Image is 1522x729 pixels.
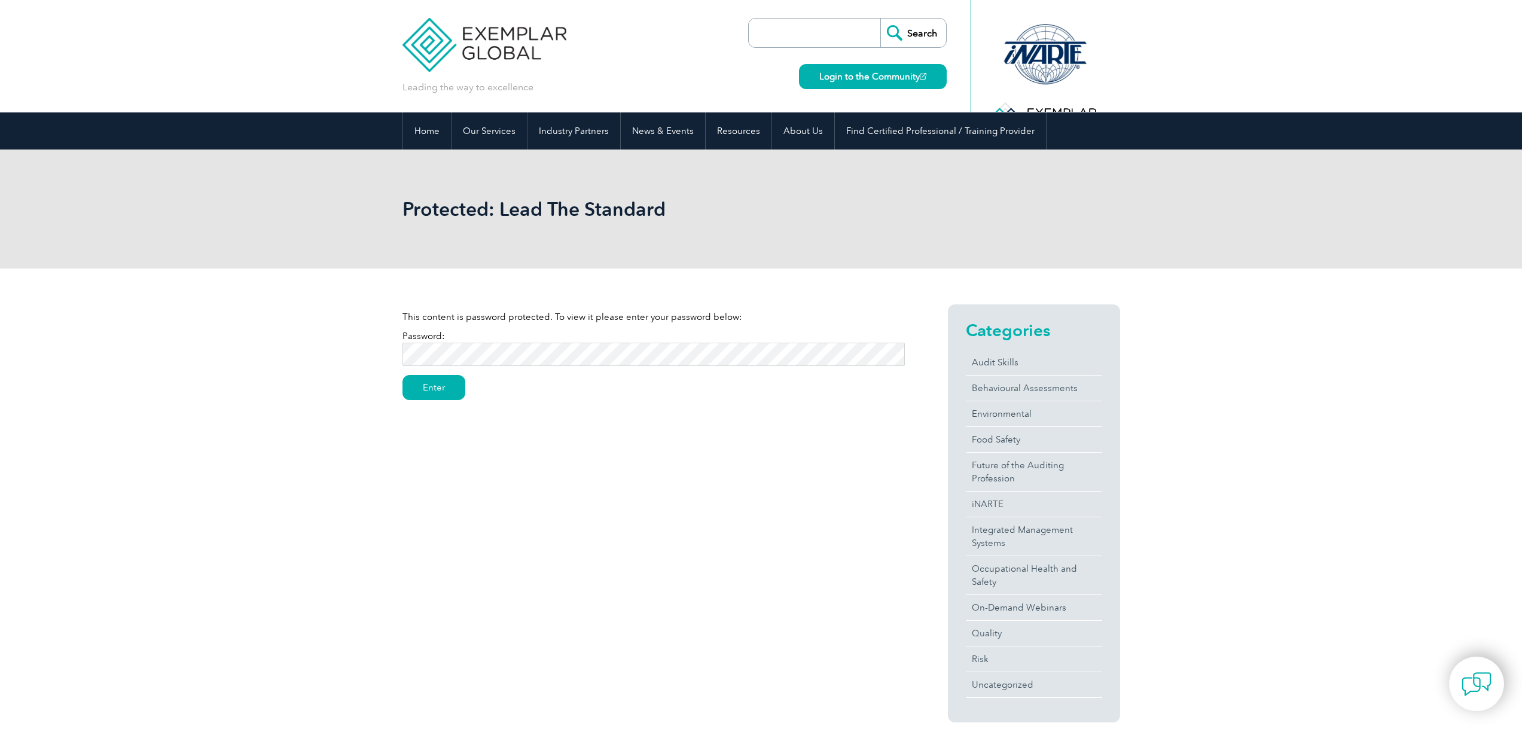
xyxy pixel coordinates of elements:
[966,376,1102,401] a: Behavioural Assessments
[402,310,905,324] p: This content is password protected. To view it please enter your password below:
[402,375,465,400] input: Enter
[920,73,926,80] img: open_square.png
[402,343,905,366] input: Password:
[966,350,1102,375] a: Audit Skills
[402,331,905,359] label: Password:
[880,19,946,47] input: Search
[402,81,533,94] p: Leading the way to excellence
[966,321,1102,340] h2: Categories
[966,492,1102,517] a: iNARTE
[621,112,705,150] a: News & Events
[527,112,620,150] a: Industry Partners
[966,621,1102,646] a: Quality
[403,112,451,150] a: Home
[1462,669,1492,699] img: contact-chat.png
[966,453,1102,491] a: Future of the Auditing Profession
[772,112,834,150] a: About Us
[966,427,1102,452] a: Food Safety
[799,64,947,89] a: Login to the Community
[966,556,1102,594] a: Occupational Health and Safety
[966,517,1102,556] a: Integrated Management Systems
[835,112,1046,150] a: Find Certified Professional / Training Provider
[966,672,1102,697] a: Uncategorized
[402,197,862,221] h1: Protected: Lead The Standard
[452,112,527,150] a: Our Services
[706,112,771,150] a: Resources
[966,646,1102,672] a: Risk
[966,595,1102,620] a: On-Demand Webinars
[966,401,1102,426] a: Environmental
